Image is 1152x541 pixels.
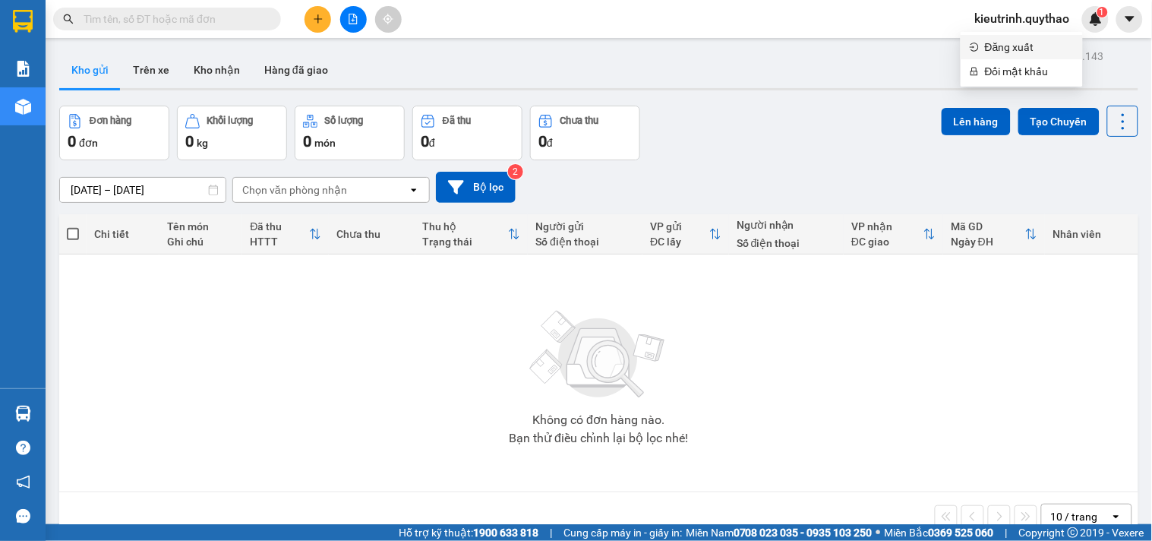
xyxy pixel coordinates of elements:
[167,220,235,233] div: Tên món
[412,106,522,160] button: Đã thu0đ
[383,14,393,24] span: aim
[851,236,923,248] div: ĐC giao
[686,524,873,541] span: Miền Nam
[15,99,31,115] img: warehouse-icon
[94,228,152,240] div: Chi tiết
[340,6,367,33] button: file-add
[177,106,287,160] button: Khối lượng0kg
[84,11,263,27] input: Tìm tên, số ĐT hoặc mã đơn
[970,43,979,52] span: login
[121,52,181,88] button: Trên xe
[242,214,329,255] th: Toggle SortBy
[642,214,729,255] th: Toggle SortBy
[13,10,33,33] img: logo-vxr
[851,220,923,233] div: VP nhận
[185,132,194,150] span: 0
[509,432,688,445] div: Bạn thử điều chỉnh lại bộ lọc nhé!
[348,14,358,24] span: file-add
[737,237,836,249] div: Số điện thoại
[59,52,121,88] button: Kho gửi
[538,132,547,150] span: 0
[15,61,31,77] img: solution-icon
[60,178,226,202] input: Select a date range.
[336,228,408,240] div: Chưa thu
[16,509,30,524] span: message
[943,214,1045,255] th: Toggle SortBy
[303,132,311,150] span: 0
[79,137,98,149] span: đơn
[1100,7,1105,17] span: 1
[942,108,1011,135] button: Lên hàng
[1068,527,1078,538] span: copyright
[375,6,402,33] button: aim
[314,137,336,149] span: món
[737,219,836,231] div: Người nhận
[550,524,552,541] span: |
[90,115,131,126] div: Đơn hàng
[535,236,635,248] div: Số điện thoại
[1005,524,1008,541] span: |
[929,527,994,539] strong: 0369 525 060
[15,406,31,422] img: warehouse-icon
[844,214,943,255] th: Toggle SortBy
[197,137,208,149] span: kg
[650,220,709,233] div: VP gửi
[63,14,74,24] span: search
[650,236,709,248] div: ĐC lấy
[963,9,1082,28] span: kieutrinh.quythao
[1053,228,1130,240] div: Nhân viên
[295,106,405,160] button: Số lượng0món
[951,220,1025,233] div: Mã GD
[207,115,254,126] div: Khối lượng
[473,527,538,539] strong: 1900 633 818
[16,475,30,489] span: notification
[415,214,529,255] th: Toggle SortBy
[951,236,1025,248] div: Ngày ĐH
[734,527,873,539] strong: 0708 023 035 - 0935 103 250
[242,182,347,198] div: Chọn văn phòng nhận
[429,137,435,149] span: đ
[252,52,340,88] button: Hàng đã giao
[250,220,309,233] div: Đã thu
[16,441,30,455] span: question-circle
[421,132,429,150] span: 0
[522,302,674,408] img: svg+xml;base64,PHN2ZyBjbGFzcz0ibGlzdC1wbHVnX19zdmciIHhtbG5zPSJodHRwOi8vd3d3LnczLm9yZy8yMDAwL3N2Zy...
[508,164,523,179] sup: 2
[167,236,235,248] div: Ghi chú
[436,172,516,203] button: Bộ lọc
[423,236,509,248] div: Trạng thái
[985,63,1074,80] span: Đổi mật khẩu
[530,106,640,160] button: Chưa thu0đ
[1051,509,1098,524] div: 10 / trang
[408,184,420,196] svg: open
[443,115,471,126] div: Đã thu
[305,6,331,33] button: plus
[535,220,635,233] div: Người gửi
[313,14,324,24] span: plus
[1123,12,1137,26] span: caret-down
[985,39,1074,55] span: Đăng xuất
[1110,511,1122,523] svg: open
[1018,108,1100,135] button: Tạo Chuyến
[547,137,553,149] span: đ
[970,67,979,76] span: lock
[563,524,682,541] span: Cung cấp máy in - giấy in:
[560,115,599,126] div: Chưa thu
[325,115,364,126] div: Số lượng
[250,236,309,248] div: HTTT
[68,132,76,150] span: 0
[885,524,994,541] span: Miền Bắc
[1089,12,1103,26] img: icon-new-feature
[532,414,664,426] div: Không có đơn hàng nào.
[876,530,881,536] span: ⚪️
[423,220,509,233] div: Thu hộ
[181,52,252,88] button: Kho nhận
[59,106,169,160] button: Đơn hàng0đơn
[1116,6,1143,33] button: caret-down
[1097,7,1108,17] sup: 1
[399,524,538,541] span: Hỗ trợ kỹ thuật:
